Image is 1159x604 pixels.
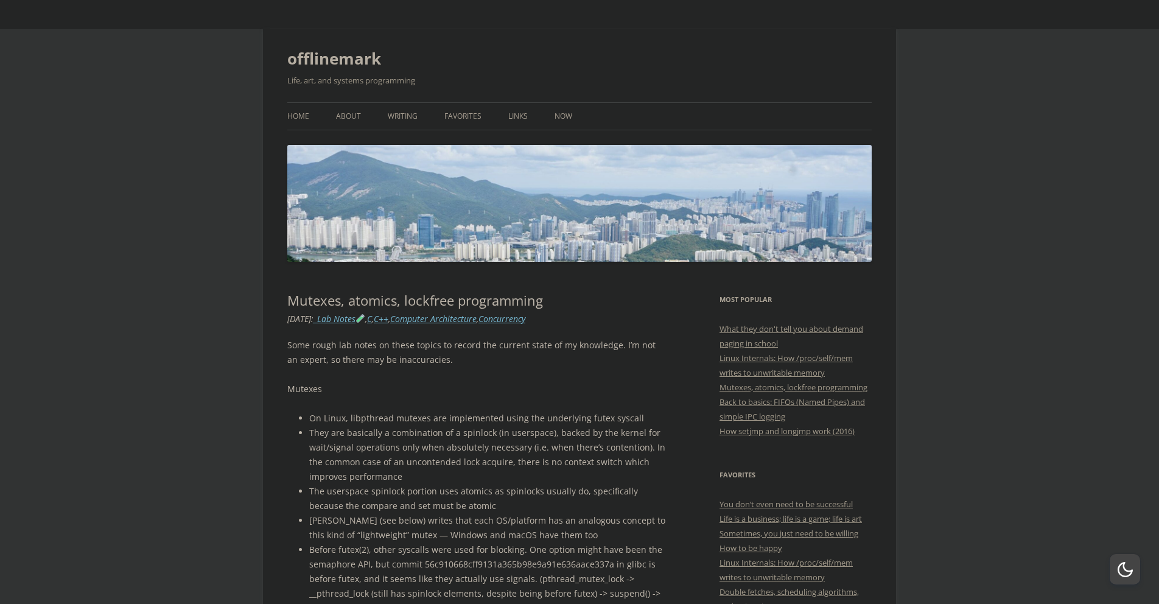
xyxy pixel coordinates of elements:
a: Linux Internals: How /proc/self/mem writes to unwritable memory [720,557,853,583]
a: C++ [374,313,388,325]
a: How setjmp and longjmp work (2016) [720,426,855,437]
a: Concurrency [478,313,525,325]
a: Now [555,103,572,130]
a: Computer Architecture [390,313,477,325]
a: Home [287,103,309,130]
a: How to be happy [720,543,782,553]
h2: Life, art, and systems programming [287,73,872,88]
a: Back to basics: FIFOs (Named Pipes) and simple IPC logging [720,396,865,422]
h1: Mutexes, atomics, lockfree programming [287,292,668,308]
img: 🧪 [356,314,365,323]
img: offlinemark [287,145,872,262]
i: : , , , , [287,313,525,325]
p: Some rough lab notes on these topics to record the current state of my knowledge. I’m not an expe... [287,338,668,367]
a: Sometimes, you just need to be willing [720,528,858,539]
a: You don’t even need to be successful [720,499,853,510]
li: On Linux, libpthread mutexes are implemented using the underlying futex syscall [309,411,668,426]
a: About [336,103,361,130]
a: Favorites [444,103,481,130]
a: Life is a business; life is a game; life is art [720,513,862,524]
h3: Favorites [720,468,872,482]
a: C [367,313,372,325]
li: [PERSON_NAME] (see below) writes that each OS/platform has an analogous concept to this kind of “... [309,513,668,543]
a: Links [508,103,528,130]
time: [DATE] [287,313,311,325]
a: offlinemark [287,44,381,73]
a: What they don't tell you about demand paging in school [720,323,863,349]
h3: Most Popular [720,292,872,307]
p: Mutexes [287,382,668,396]
a: Linux Internals: How /proc/self/mem writes to unwritable memory [720,353,853,378]
a: Mutexes, atomics, lockfree programming [720,382,867,393]
li: The userspace spinlock portion uses atomics as spinlocks usually do, specifically because the com... [309,484,668,513]
a: Writing [388,103,418,130]
a: _Lab Notes [313,313,365,325]
li: They are basically a combination of a spinlock (in userspace), backed by the kernel for wait/sign... [309,426,668,484]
